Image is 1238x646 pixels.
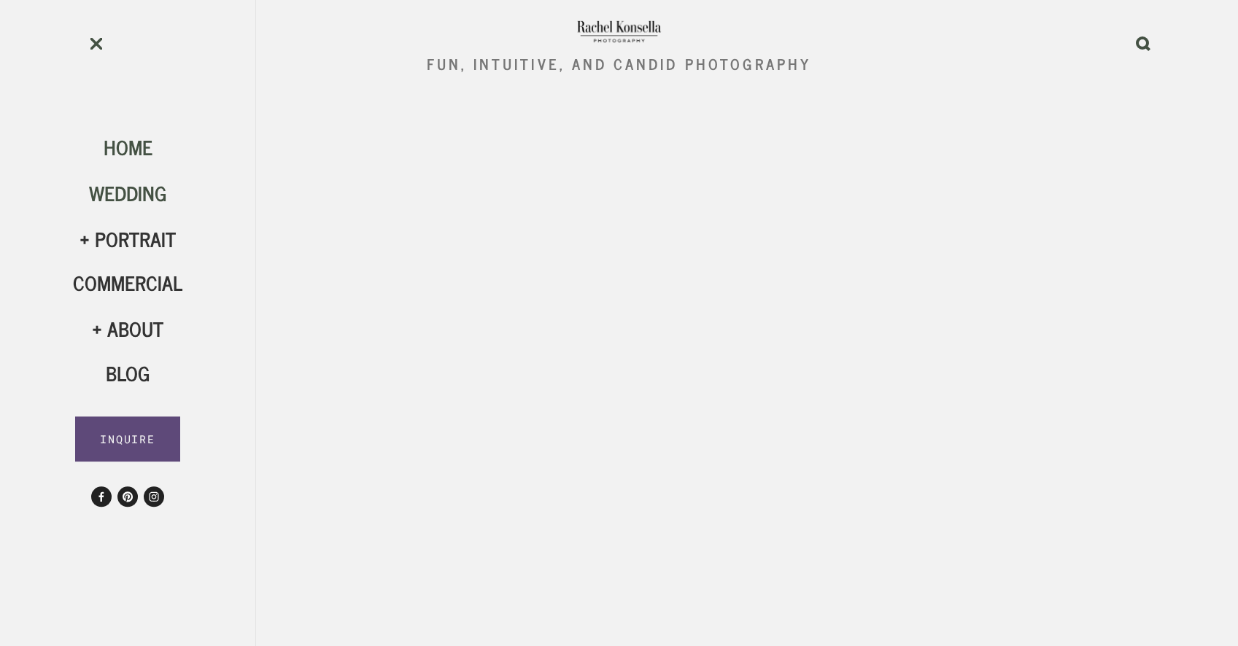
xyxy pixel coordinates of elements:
[117,486,138,507] a: KonsellaPhoto
[75,416,181,462] a: INQUIRE
[91,486,112,507] a: Rachel Konsella
[73,227,182,252] div: Portrait
[73,267,182,299] a: Commercial
[89,176,167,209] a: Wedding
[144,486,164,507] a: Instagram
[104,131,152,163] a: Home
[106,357,150,389] a: Blog
[73,316,182,341] div: About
